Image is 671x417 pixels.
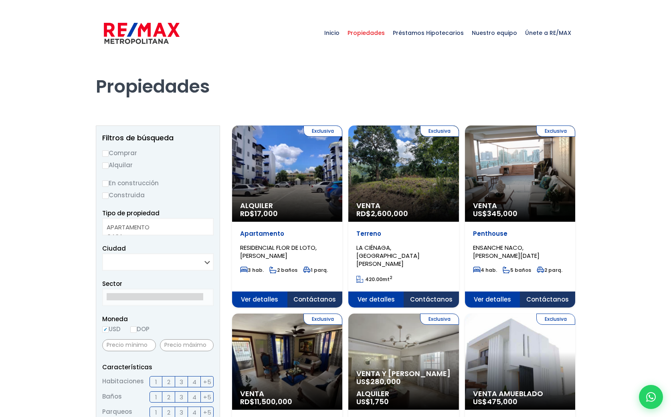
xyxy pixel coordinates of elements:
a: Propiedades [344,13,389,53]
h2: Filtros de búsqueda [102,134,214,142]
span: Exclusiva [303,314,342,325]
span: +5 [203,392,211,402]
span: Baños [102,391,122,403]
span: 11,500,000 [255,397,292,407]
span: 1,750 [370,397,389,407]
option: APARTAMENTO [107,223,203,232]
span: US$ [356,397,389,407]
span: US$ [356,377,401,387]
label: USD [102,324,121,334]
span: 4 hab. [473,267,497,273]
span: 17,000 [255,208,278,219]
span: US$ [473,208,517,219]
span: Ver detalles [232,291,287,308]
span: Venta Amueblado [473,390,567,398]
span: Contáctanos [520,291,575,308]
a: Únete a RE/MAX [521,13,575,53]
span: 1 [155,392,157,402]
span: 3 [180,377,183,387]
p: Penthouse [473,230,567,238]
span: LA CIÉNAGA, [GEOGRAPHIC_DATA][PERSON_NAME] [356,243,420,268]
span: Venta [473,202,567,210]
span: 345,000 [487,208,517,219]
span: Venta y [PERSON_NAME] [356,370,451,378]
span: Exclusiva [536,314,575,325]
span: Contáctanos [404,291,459,308]
span: RESIDENCIAL FLOR DE LOTO, [PERSON_NAME] [240,243,317,260]
label: Alquilar [102,160,214,170]
input: Alquilar [102,162,109,169]
span: Habitaciones [102,376,144,387]
span: Exclusiva [303,126,342,137]
span: RD$ [356,208,408,219]
a: Exclusiva Alquiler RD$17,000 Apartamento RESIDENCIAL FLOR DE LOTO, [PERSON_NAME] 3 hab. 2 baños 1... [232,126,342,308]
a: Exclusiva Venta US$345,000 Penthouse ENSANCHE NACO, [PERSON_NAME][DATE] 4 hab. 5 baños 2 parq. Ve... [465,126,575,308]
span: Contáctanos [287,291,343,308]
span: 4 [192,392,196,402]
span: Propiedades [344,21,389,45]
span: Únete a RE/MAX [521,21,575,45]
span: Exclusiva [420,126,459,137]
span: 1 [155,377,157,387]
input: Construida [102,192,109,199]
option: CASA [107,232,203,241]
p: Características [102,362,214,372]
span: 475,000 [487,397,517,407]
span: Venta [240,390,334,398]
input: En construcción [102,180,109,187]
sup: 2 [390,275,392,281]
p: Terreno [356,230,451,238]
span: Tipo de propiedad [102,209,160,217]
span: Alquiler [356,390,451,398]
input: Precio máximo [160,339,214,351]
a: Inicio [320,13,344,53]
span: Sector [102,279,122,288]
input: Comprar [102,150,109,157]
span: 2 baños [269,267,297,273]
p: Apartamento [240,230,334,238]
a: RE/MAX Metropolitana [104,13,180,53]
span: 5 baños [503,267,531,273]
span: 420.00 [365,276,382,283]
span: Exclusiva [420,314,459,325]
span: 4 [192,377,196,387]
span: mt [356,276,392,283]
img: remax-metropolitana-logo [104,21,180,45]
span: 3 hab. [240,267,264,273]
span: 3 [180,392,183,402]
label: Comprar [102,148,214,158]
span: +5 [203,377,211,387]
a: Exclusiva Venta RD$2,600,000 Terreno LA CIÉNAGA, [GEOGRAPHIC_DATA][PERSON_NAME] 420.00mt2 Ver det... [348,126,459,308]
span: 1 parq. [303,267,328,273]
input: DOP [130,326,137,333]
span: Ver detalles [348,291,404,308]
span: 2 [167,377,170,387]
span: Préstamos Hipotecarios [389,21,468,45]
span: US$ [473,397,517,407]
h1: Propiedades [96,53,575,97]
span: Venta [356,202,451,210]
label: DOP [130,324,150,334]
span: Alquiler [240,202,334,210]
span: Inicio [320,21,344,45]
span: 2,600,000 [371,208,408,219]
a: Nuestro equipo [468,13,521,53]
label: Construida [102,190,214,200]
span: Moneda [102,314,214,324]
input: Precio mínimo [102,339,156,351]
span: Nuestro equipo [468,21,521,45]
span: 2 [167,392,170,402]
span: Ver detalles [465,291,520,308]
span: RD$ [240,397,292,407]
span: 280,000 [370,377,401,387]
span: 2 parq. [537,267,562,273]
span: Ciudad [102,244,126,253]
input: USD [102,326,109,333]
span: ENSANCHE NACO, [PERSON_NAME][DATE] [473,243,540,260]
label: En construcción [102,178,214,188]
span: Exclusiva [536,126,575,137]
a: Préstamos Hipotecarios [389,13,468,53]
span: RD$ [240,208,278,219]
